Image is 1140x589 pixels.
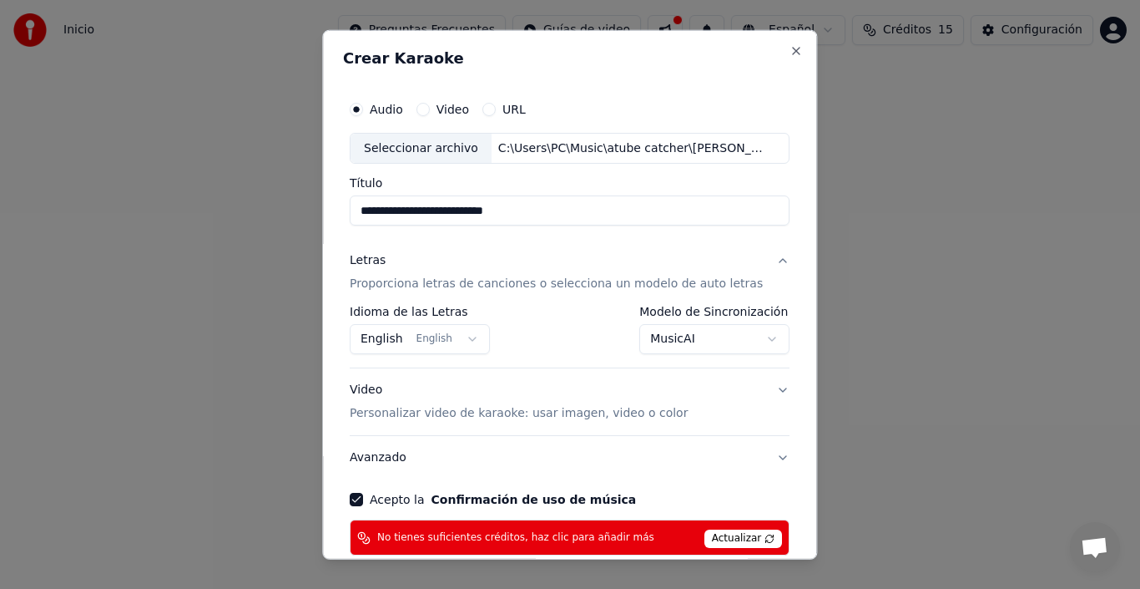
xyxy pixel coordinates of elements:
button: LetrasProporciona letras de canciones o selecciona un modelo de auto letras [350,239,789,306]
div: Seleccionar archivo [351,133,492,163]
span: No tienes suficientes créditos, haz clic para añadir más [377,531,654,545]
p: Personalizar video de karaoke: usar imagen, video o color [350,405,688,422]
button: VideoPersonalizar video de karaoke: usar imagen, video o color [350,368,789,435]
label: Idioma de las Letras [350,306,490,317]
div: Video [350,382,688,422]
label: URL [502,103,526,114]
h2: Crear Karaoke [343,50,796,65]
div: C:\Users\PC\Music\atube catcher\[PERSON_NAME]\El Cubanito (Explicit; Conga).MP3 [492,140,775,156]
label: Acepto la [370,494,636,505]
div: Letras [350,252,386,269]
label: Modelo de Sincronización [640,306,790,317]
button: Avanzado [350,436,789,480]
div: LetrasProporciona letras de canciones o selecciona un modelo de auto letras [350,306,789,368]
label: Audio [370,103,403,114]
label: Video [436,103,469,114]
button: Acepto la [431,494,637,505]
p: Proporciona letras de canciones o selecciona un modelo de auto letras [350,276,763,292]
label: Título [350,177,789,189]
span: Actualizar [704,530,783,548]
